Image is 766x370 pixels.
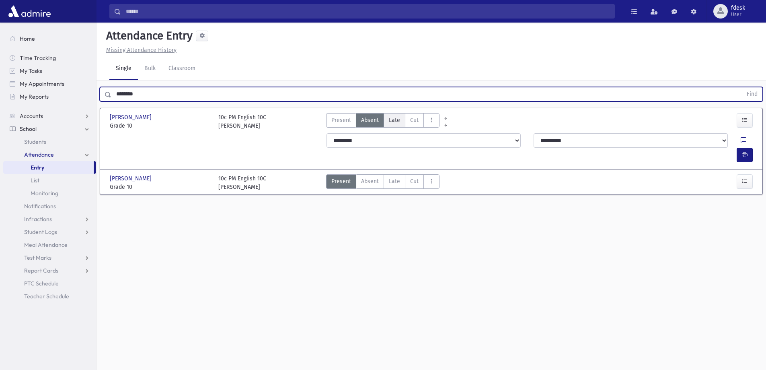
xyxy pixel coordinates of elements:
[31,177,39,184] span: List
[3,290,96,303] a: Teacher Schedule
[3,90,96,103] a: My Reports
[20,112,43,120] span: Accounts
[109,58,138,80] a: Single
[3,187,96,200] a: Monitoring
[3,213,96,225] a: Infractions
[103,29,193,43] h5: Attendance Entry
[106,47,177,54] u: Missing Attendance History
[3,148,96,161] a: Attendance
[389,177,400,186] span: Late
[24,267,58,274] span: Report Cards
[24,215,52,223] span: Infractions
[3,52,96,64] a: Time Tracking
[138,58,162,80] a: Bulk
[24,228,57,236] span: Student Logs
[331,116,351,124] span: Present
[389,116,400,124] span: Late
[110,183,210,191] span: Grade 10
[103,47,177,54] a: Missing Attendance History
[3,135,96,148] a: Students
[3,238,96,251] a: Meal Attendance
[410,116,419,124] span: Cut
[742,87,762,101] button: Find
[20,54,56,62] span: Time Tracking
[731,11,745,18] span: User
[3,277,96,290] a: PTC Schedule
[361,177,379,186] span: Absent
[20,80,64,87] span: My Appointments
[218,174,266,191] div: 10c PM English 10C [PERSON_NAME]
[24,138,46,145] span: Students
[162,58,202,80] a: Classroom
[3,161,94,174] a: Entry
[3,251,96,264] a: Test Marks
[326,174,439,191] div: AttTypes
[3,200,96,213] a: Notifications
[3,64,96,77] a: My Tasks
[20,35,35,42] span: Home
[24,203,56,210] span: Notifications
[331,177,351,186] span: Present
[110,174,153,183] span: [PERSON_NAME]
[218,113,266,130] div: 10c PM English 10C [PERSON_NAME]
[3,77,96,90] a: My Appointments
[731,5,745,11] span: fdesk
[31,190,58,197] span: Monitoring
[3,110,96,122] a: Accounts
[3,174,96,187] a: List
[20,67,42,74] span: My Tasks
[3,264,96,277] a: Report Cards
[24,254,51,261] span: Test Marks
[121,4,614,19] input: Search
[20,93,49,100] span: My Reports
[3,122,96,135] a: School
[24,241,68,248] span: Meal Attendance
[410,177,419,186] span: Cut
[6,3,53,19] img: AdmirePro
[24,151,54,158] span: Attendance
[3,225,96,238] a: Student Logs
[361,116,379,124] span: Absent
[326,113,439,130] div: AttTypes
[110,113,153,122] span: [PERSON_NAME]
[20,125,37,132] span: School
[3,32,96,45] a: Home
[24,293,69,300] span: Teacher Schedule
[110,122,210,130] span: Grade 10
[24,280,59,287] span: PTC Schedule
[31,164,44,171] span: Entry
